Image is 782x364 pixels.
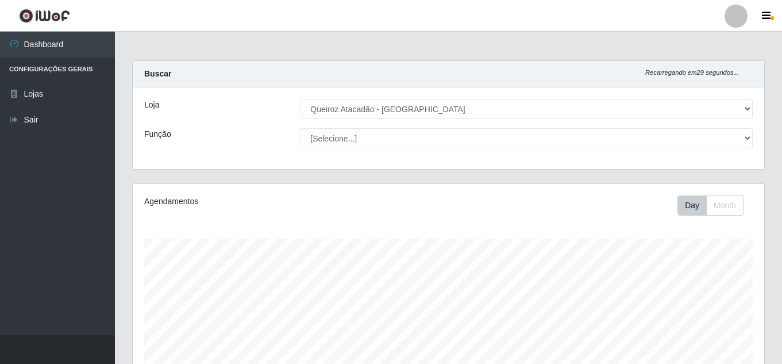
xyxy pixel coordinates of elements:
[144,99,159,111] label: Loja
[645,69,739,76] i: Recarregando em 29 segundos...
[677,196,753,216] div: Toolbar with button groups
[144,69,171,78] strong: Buscar
[144,196,388,208] div: Agendamentos
[706,196,744,216] button: Month
[677,196,744,216] div: First group
[677,196,707,216] button: Day
[144,128,171,140] label: Função
[19,9,70,23] img: CoreUI Logo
